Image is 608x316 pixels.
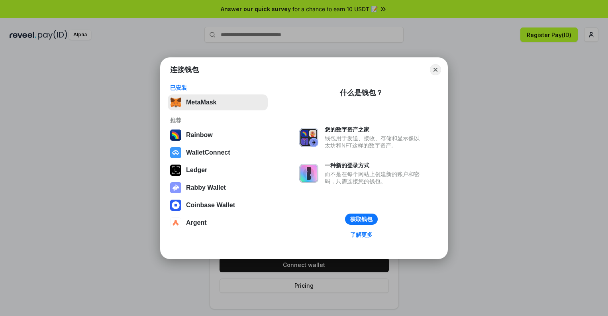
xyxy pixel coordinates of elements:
button: Coinbase Wallet [168,197,268,213]
a: 了解更多 [345,230,377,240]
img: svg+xml,%3Csvg%20width%3D%2228%22%20height%3D%2228%22%20viewBox%3D%220%200%2028%2028%22%20fill%3D... [170,217,181,228]
img: svg+xml,%3Csvg%20fill%3D%22none%22%20height%3D%2233%22%20viewBox%3D%220%200%2035%2033%22%20width%... [170,97,181,108]
div: 了解更多 [350,231,373,238]
button: Close [430,64,441,75]
div: Rabby Wallet [186,184,226,191]
img: svg+xml,%3Csvg%20width%3D%22120%22%20height%3D%22120%22%20viewBox%3D%220%200%20120%20120%22%20fil... [170,130,181,141]
img: svg+xml,%3Csvg%20width%3D%2228%22%20height%3D%2228%22%20viewBox%3D%220%200%2028%2028%22%20fill%3D... [170,147,181,158]
div: Coinbase Wallet [186,202,235,209]
button: 获取钱包 [345,214,378,225]
div: 您的数字资产之家 [325,126,424,133]
button: Rainbow [168,127,268,143]
div: 而不是在每个网站上创建新的账户和密码，只需连接您的钱包。 [325,171,424,185]
button: Rabby Wallet [168,180,268,196]
img: svg+xml,%3Csvg%20xmlns%3D%22http%3A%2F%2Fwww.w3.org%2F2000%2Fsvg%22%20fill%3D%22none%22%20viewBox... [170,182,181,193]
div: MetaMask [186,99,216,106]
button: WalletConnect [168,145,268,161]
button: MetaMask [168,94,268,110]
div: Rainbow [186,132,213,139]
div: WalletConnect [186,149,230,156]
div: 钱包用于发送、接收、存储和显示像以太坊和NFT这样的数字资产。 [325,135,424,149]
h1: 连接钱包 [170,65,199,75]
div: Argent [186,219,207,226]
div: 一种新的登录方式 [325,162,424,169]
img: svg+xml,%3Csvg%20width%3D%2228%22%20height%3D%2228%22%20viewBox%3D%220%200%2028%2028%22%20fill%3D... [170,200,181,211]
div: 已安装 [170,84,265,91]
img: svg+xml,%3Csvg%20xmlns%3D%22http%3A%2F%2Fwww.w3.org%2F2000%2Fsvg%22%20fill%3D%22none%22%20viewBox... [299,164,318,183]
div: 获取钱包 [350,216,373,223]
img: svg+xml,%3Csvg%20xmlns%3D%22http%3A%2F%2Fwww.w3.org%2F2000%2Fsvg%22%20width%3D%2228%22%20height%3... [170,165,181,176]
div: 推荐 [170,117,265,124]
div: 什么是钱包？ [340,88,383,98]
img: svg+xml,%3Csvg%20xmlns%3D%22http%3A%2F%2Fwww.w3.org%2F2000%2Fsvg%22%20fill%3D%22none%22%20viewBox... [299,128,318,147]
div: Ledger [186,167,207,174]
button: Argent [168,215,268,231]
button: Ledger [168,162,268,178]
